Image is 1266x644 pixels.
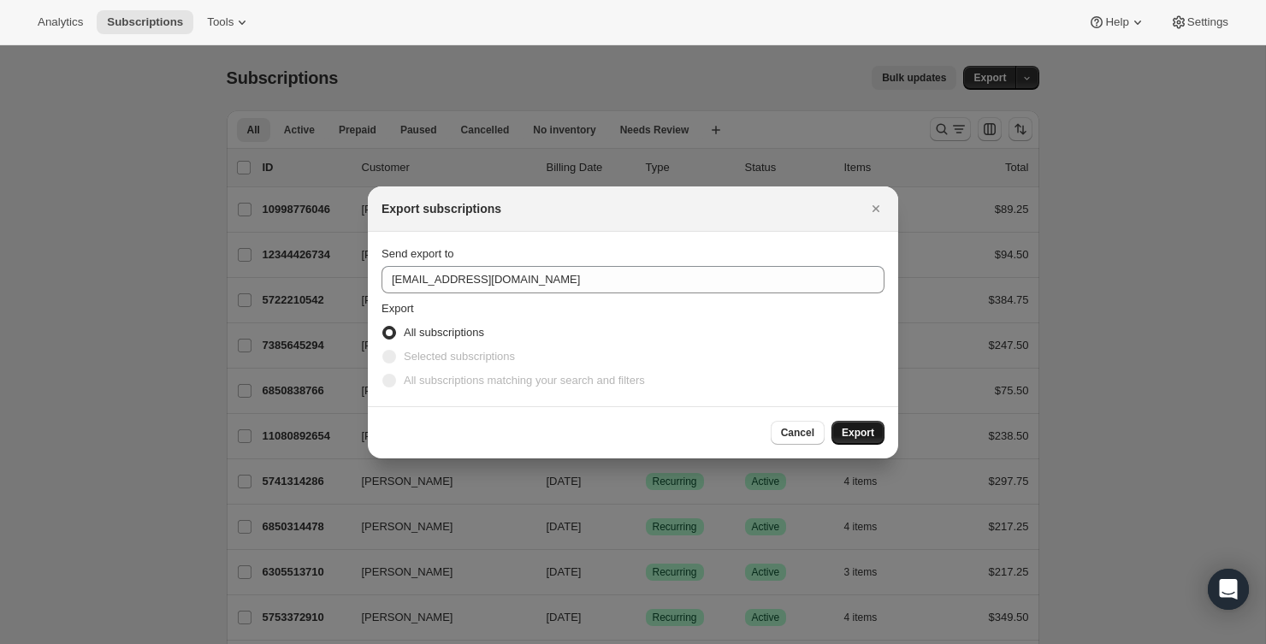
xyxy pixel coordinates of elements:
span: Export [382,302,414,315]
span: Analytics [38,15,83,29]
span: All subscriptions [404,326,484,339]
span: All subscriptions matching your search and filters [404,374,645,387]
span: Send export to [382,247,454,260]
span: Selected subscriptions [404,350,515,363]
button: Analytics [27,10,93,34]
button: Help [1078,10,1156,34]
button: Tools [197,10,261,34]
button: Settings [1160,10,1239,34]
span: Settings [1187,15,1228,29]
button: Cancel [771,421,825,445]
span: Subscriptions [107,15,183,29]
span: Help [1105,15,1128,29]
div: Open Intercom Messenger [1208,569,1249,610]
button: Close [864,197,888,221]
span: Export [842,426,874,440]
span: Cancel [781,426,814,440]
span: Tools [207,15,234,29]
button: Subscriptions [97,10,193,34]
h2: Export subscriptions [382,200,501,217]
button: Export [831,421,884,445]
